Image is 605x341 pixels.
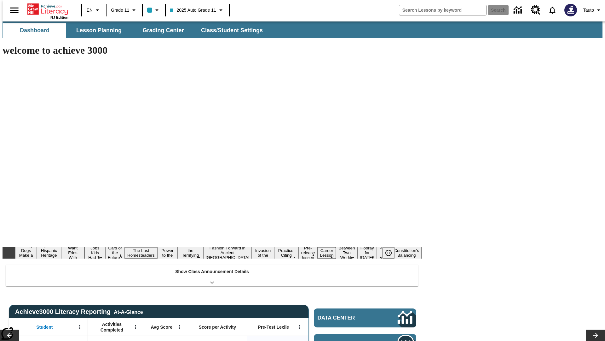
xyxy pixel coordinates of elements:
button: Lesson Planning [67,23,130,38]
span: 2025 Auto Grade 11 [170,7,216,14]
button: Slide 6 The Last Homesteaders [125,247,157,259]
button: Lesson carousel, Next [586,330,605,341]
div: SubNavbar [3,21,602,38]
button: Grading Center [132,23,195,38]
button: Slide 11 Mixed Practice: Citing Evidence [274,242,299,263]
div: Show Class Announcement Details [6,265,418,286]
button: Language: EN, Select a language [84,4,104,16]
button: Class color is light blue. Change class color [145,4,163,16]
div: At-A-Glance [114,308,143,315]
span: Activities Completed [91,321,133,333]
div: Pause [382,247,401,259]
button: Slide 1 Diving Dogs Make a Splash [15,242,37,263]
button: Slide 4 Dirty Jobs Kids Had To Do [84,240,105,266]
button: Slide 8 Attack of the Terrifying Tomatoes [178,242,203,263]
button: Slide 12 Pre-release lesson [299,245,318,261]
button: Class: 2025 Auto Grade 11, Select your class [168,4,227,16]
button: Slide 17 The Constitution's Balancing Act [391,242,422,263]
span: NJ Edition [50,15,68,19]
button: Slide 2 ¡Viva Hispanic Heritage Month! [37,242,61,263]
span: Avg Score [151,324,172,330]
span: Student [36,324,53,330]
button: Slide 10 The Invasion of the Free CD [252,242,274,263]
span: Score per Activity [199,324,236,330]
span: Grade 11 [111,7,129,14]
a: Data Center [510,2,527,19]
button: Slide 5 Cars of the Future? [105,245,125,261]
span: Achieve3000 Literacy Reporting [15,308,143,315]
button: Dashboard [3,23,66,38]
span: Tauto [583,7,594,14]
button: Slide 9 Fashion Forward in Ancient Rome [203,245,252,261]
button: Profile/Settings [581,4,605,16]
a: Data Center [314,308,416,327]
a: Home [27,3,68,15]
p: Show Class Announcement Details [175,268,249,275]
button: Open side menu [5,1,24,20]
button: Slide 14 Between Two Worlds [336,245,357,261]
h1: welcome to achieve 3000 [3,45,422,56]
button: Slide 16 Point of View [377,245,391,261]
button: Open Menu [75,322,84,332]
span: EN [87,7,93,14]
button: Select a new avatar [561,2,581,18]
input: search field [399,5,486,15]
button: Slide 13 Career Lesson [318,247,336,259]
div: SubNavbar [3,23,268,38]
button: Pause [382,247,395,259]
button: Class/Student Settings [196,23,268,38]
button: Slide 7 Solar Power to the People [157,242,178,263]
div: Home [27,2,68,19]
a: Notifications [544,2,561,18]
img: Avatar [564,4,577,16]
button: Slide 15 Hooray for Constitution Day! [357,245,377,261]
a: Resource Center, Will open in new tab [527,2,544,19]
span: Data Center [318,315,377,321]
button: Grade: Grade 11, Select a grade [108,4,140,16]
span: Pre-Test Lexile [258,324,289,330]
button: Open Menu [175,322,184,332]
button: Open Menu [131,322,140,332]
button: Slide 3 Do You Want Fries With That? [61,240,85,266]
button: Open Menu [295,322,304,332]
